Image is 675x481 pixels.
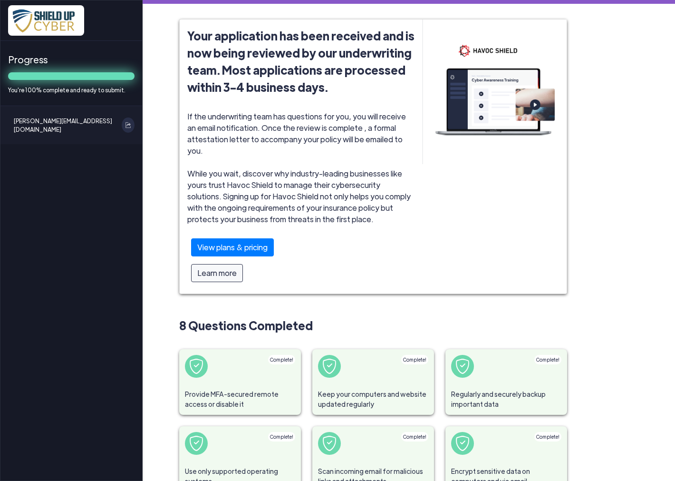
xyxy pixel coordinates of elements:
[445,383,567,415] span: Regularly and securely backup important data
[191,264,243,282] div: Learn more
[423,20,567,164] img: hslaptop2.png
[403,434,426,440] span: Complete!
[455,436,470,451] img: shield-check-white.svg
[322,436,337,451] img: shield-check-white.svg
[179,383,301,415] span: Provide MFA-secured remote access or disable it
[187,111,415,286] span: If the underwriting team has questions for you, you will receive an email notification. Once the ...
[8,5,84,36] img: x7pemu0IxLxkcbZJZdzx2HwkaHwO9aaLS0XkQIJL.png
[189,359,204,374] img: shield-check-white.svg
[536,357,559,363] span: Complete!
[189,436,204,451] img: shield-check-white.svg
[125,122,131,128] img: exit.svg
[191,238,274,256] div: View plans & pricing
[536,434,559,440] span: Complete!
[8,86,135,94] span: You're 100% complete and ready to submit.
[270,357,293,363] span: Complete!
[179,317,567,334] span: 8 Questions Completed
[14,118,116,133] span: [PERSON_NAME][EMAIL_ADDRESS][DOMAIN_NAME]
[455,359,470,374] img: shield-check-white.svg
[187,27,415,96] span: Your application has been received and is now being reviewed by our underwriting team. Most appli...
[312,383,434,415] span: Keep your computers and website updated regularly
[270,434,293,440] span: Complete!
[322,359,337,374] img: shield-check-white.svg
[8,52,135,67] span: Progress
[122,118,135,133] button: Log out
[403,357,426,363] span: Complete!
